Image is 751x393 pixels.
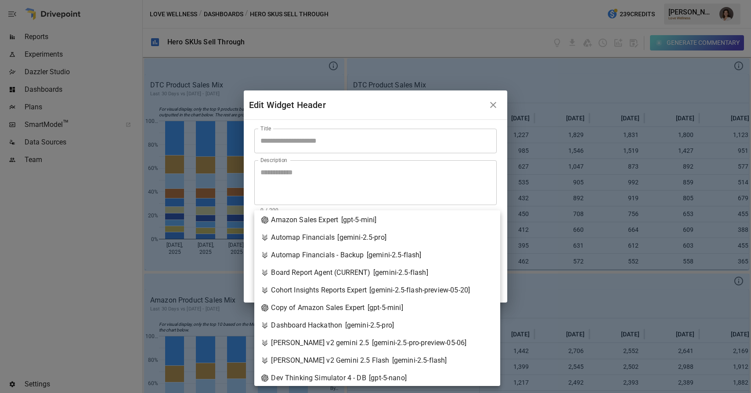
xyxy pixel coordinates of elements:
[261,320,394,331] div: Dashboard Hackathon
[261,287,268,294] img: vertexai
[261,234,268,241] img: vertexai
[373,267,428,278] span: [ gemini-2.5-flash ]
[261,267,428,278] div: Board Report Agent (CURRENT)
[345,320,394,331] span: [ gemini-2.5-pro ]
[372,338,467,348] span: [ gemini-2.5-pro-preview-05-06 ]
[261,285,470,296] div: Cohort Insights Reports Expert
[369,373,407,383] span: [ gpt-5-nano ]
[261,375,268,382] img: openai
[341,215,377,225] span: [ gpt-5-mini ]
[261,357,268,364] img: vertexai
[261,215,376,225] div: Amazon Sales Expert
[261,304,268,311] img: openai
[261,338,466,348] div: [PERSON_NAME] v2 gemini 2.5
[392,355,447,366] span: [ gemini-2.5-flash ]
[261,232,386,243] div: Automap Financials
[261,250,422,260] div: Automap Financials - Backup
[261,322,268,329] img: vertexai
[367,250,422,260] span: [ gemini-2.5-flash ]
[261,373,407,383] div: Dev Thinking Simulator 4 - DB
[368,303,403,313] span: [ gpt-5-mini ]
[261,355,447,366] div: [PERSON_NAME] v2 Gemini 2.5 Flash
[369,285,470,296] span: [ gemini-2.5-flash-preview-05-20 ]
[337,232,386,243] span: [ gemini-2.5-pro ]
[261,269,268,276] img: vertexai
[261,339,268,346] img: vertexai
[261,252,268,259] img: vertexai
[261,216,268,224] img: openai
[261,303,403,313] div: Copy of Amazon Sales Expert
